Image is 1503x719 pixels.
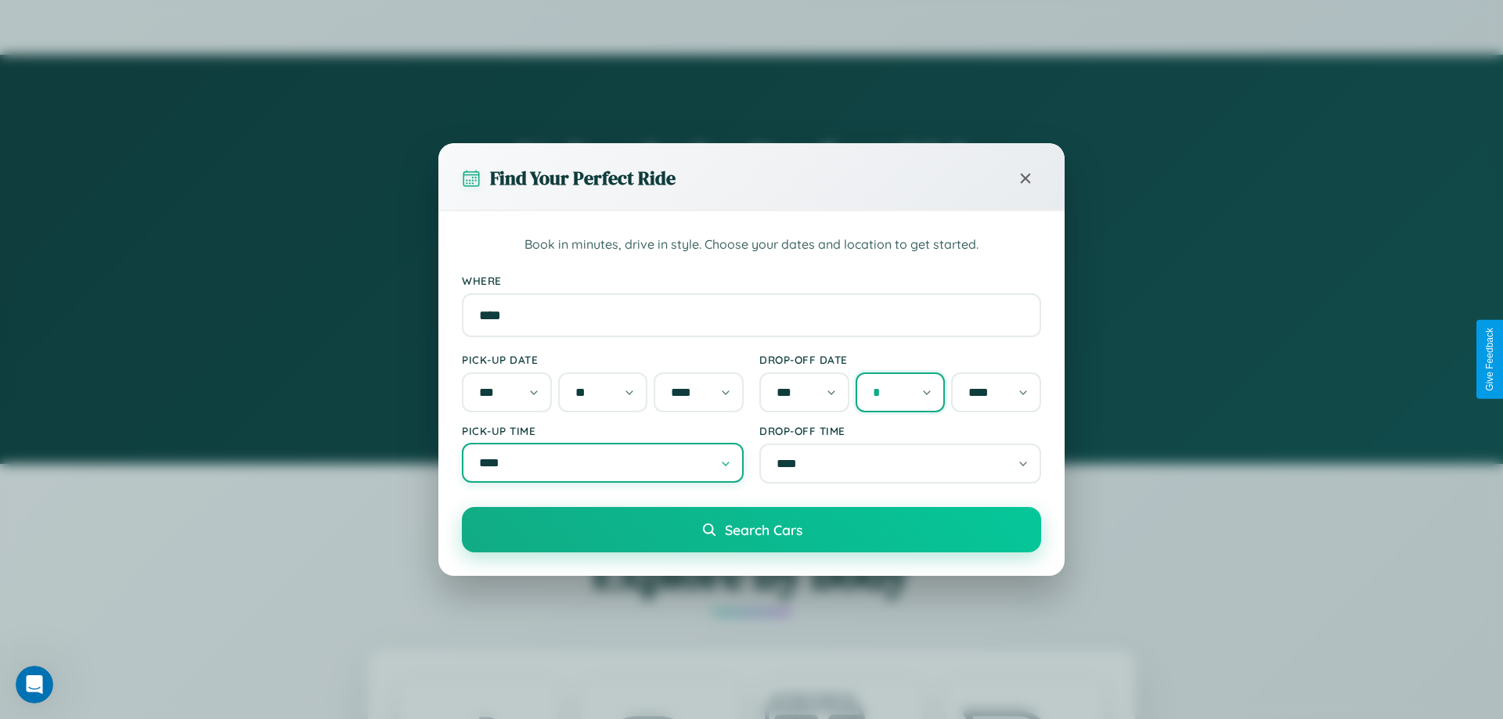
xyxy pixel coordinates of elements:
span: Search Cars [725,521,802,538]
label: Pick-up Time [462,424,744,437]
label: Pick-up Date [462,353,744,366]
label: Drop-off Date [759,353,1041,366]
h3: Find Your Perfect Ride [490,165,676,191]
label: Drop-off Time [759,424,1041,437]
button: Search Cars [462,507,1041,552]
p: Book in minutes, drive in style. Choose your dates and location to get started. [462,235,1041,255]
label: Where [462,274,1041,287]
